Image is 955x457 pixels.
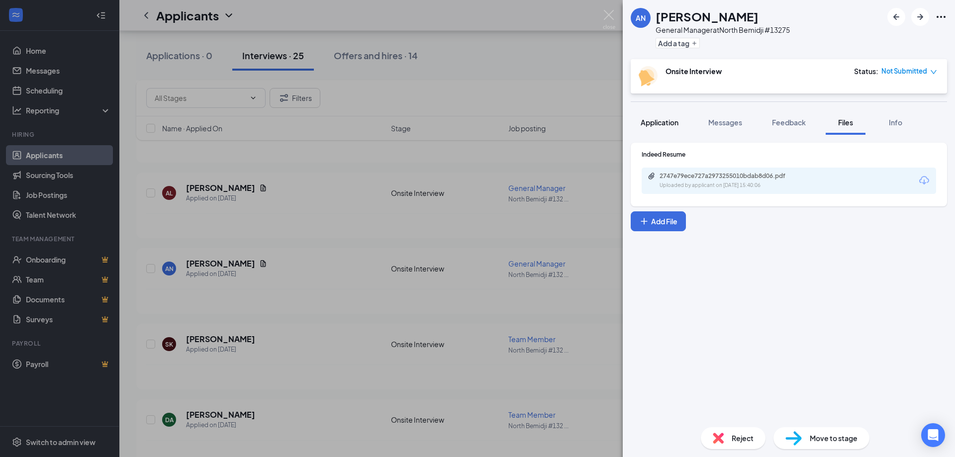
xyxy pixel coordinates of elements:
[656,38,700,48] button: PlusAdd a tag
[810,433,858,444] span: Move to stage
[911,8,929,26] button: ArrowRight
[641,118,678,127] span: Application
[890,11,902,23] svg: ArrowLeftNew
[887,8,905,26] button: ArrowLeftNew
[639,216,649,226] svg: Plus
[732,433,754,444] span: Reject
[642,150,936,159] div: Indeed Resume
[918,175,930,186] svg: Download
[881,66,927,76] span: Not Submitted
[854,66,878,76] div: Status :
[666,67,722,76] b: Onsite Interview
[656,25,790,35] div: General Manager at North Bemidji #13275
[889,118,902,127] span: Info
[838,118,853,127] span: Files
[660,172,799,180] div: 2747e79ece727a2973255010bdab8d06.pdf
[930,69,937,76] span: down
[921,423,945,447] div: Open Intercom Messenger
[648,172,809,189] a: Paperclip2747e79ece727a2973255010bdab8d06.pdfUploaded by applicant on [DATE] 15:40:06
[636,13,646,23] div: AN
[656,8,759,25] h1: [PERSON_NAME]
[914,11,926,23] svg: ArrowRight
[935,11,947,23] svg: Ellipses
[772,118,806,127] span: Feedback
[708,118,742,127] span: Messages
[691,40,697,46] svg: Plus
[631,211,686,231] button: Add FilePlus
[660,182,809,189] div: Uploaded by applicant on [DATE] 15:40:06
[648,172,656,180] svg: Paperclip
